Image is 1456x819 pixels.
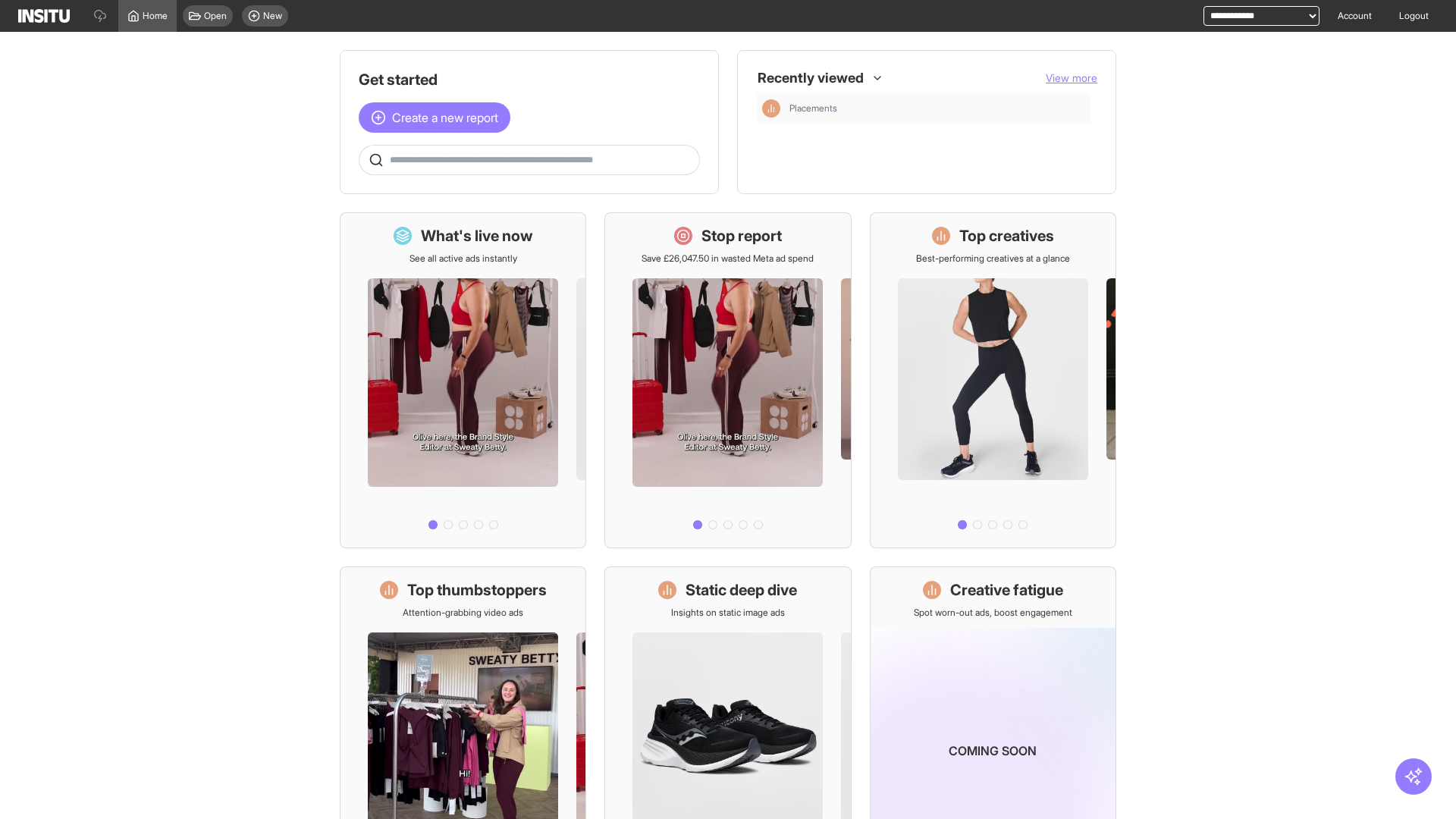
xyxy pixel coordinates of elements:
[642,253,814,265] p: Save £26,047.50 in wasted Meta ad spend
[1046,71,1097,84] span: View more
[403,607,523,619] p: Attention-grabbing video ads
[1046,71,1097,86] button: View more
[789,102,1085,115] span: Placements
[870,212,1116,548] a: Top creativesBest-performing creatives at a glance
[407,579,547,601] h1: Top thumbstoppers
[959,225,1054,246] h1: Top creatives
[762,99,780,118] div: Insights
[359,102,510,133] button: Create a new report
[789,102,837,115] span: Placements
[359,69,700,90] h1: Get started
[421,225,533,246] h1: What's live now
[409,253,517,265] p: See all active ads instantly
[701,225,782,246] h1: Stop report
[204,10,227,22] span: Open
[671,607,785,619] p: Insights on static image ads
[686,579,797,601] h1: Static deep dive
[18,9,70,23] img: Logo
[392,108,498,127] span: Create a new report
[340,212,586,548] a: What's live nowSee all active ads instantly
[916,253,1070,265] p: Best-performing creatives at a glance
[604,212,851,548] a: Stop reportSave £26,047.50 in wasted Meta ad spend
[143,10,168,22] span: Home
[263,10,282,22] span: New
